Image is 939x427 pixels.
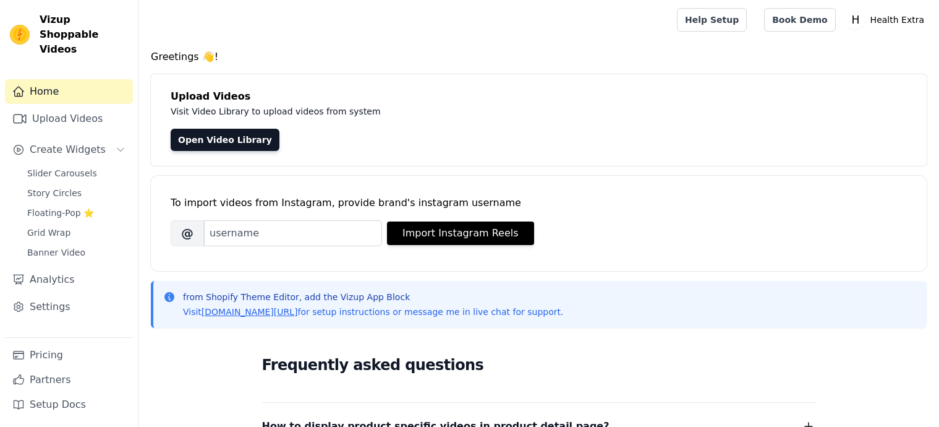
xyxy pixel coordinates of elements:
[20,244,133,261] a: Banner Video
[30,142,106,157] span: Create Widgets
[5,267,133,292] a: Analytics
[262,353,816,377] h2: Frequently asked questions
[5,137,133,162] button: Create Widgets
[846,9,929,31] button: H Health Extra
[27,246,85,259] span: Banner Video
[171,89,907,104] h4: Upload Videos
[204,220,382,246] input: username
[387,222,534,245] button: Import Instagram Reels
[865,9,929,31] p: Health Extra
[171,129,279,151] a: Open Video Library
[171,196,907,210] div: To import videos from Instagram, provide brand's instagram username
[27,167,97,179] span: Slider Carousels
[5,343,133,368] a: Pricing
[5,106,133,131] a: Upload Videos
[20,224,133,241] a: Grid Wrap
[27,207,94,219] span: Floating-Pop ⭐
[40,12,128,57] span: Vizup Shoppable Videos
[171,104,724,119] p: Visit Video Library to upload videos from system
[27,226,70,239] span: Grid Wrap
[151,50,927,64] h4: Greetings 👋!
[20,204,133,222] a: Floating-Pop ⭐
[5,368,133,392] a: Partners
[5,79,133,104] a: Home
[202,307,298,317] a: [DOMAIN_NAME][URL]
[677,8,747,32] a: Help Setup
[5,392,133,417] a: Setup Docs
[183,306,563,318] p: Visit for setup instructions or message me in live chat for support.
[27,187,82,199] span: Story Circles
[20,165,133,182] a: Slider Carousels
[764,8,835,32] a: Book Demo
[10,25,30,45] img: Vizup
[851,14,859,26] text: H
[183,291,563,303] p: from Shopify Theme Editor, add the Vizup App Block
[5,295,133,319] a: Settings
[20,184,133,202] a: Story Circles
[171,220,204,246] span: @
